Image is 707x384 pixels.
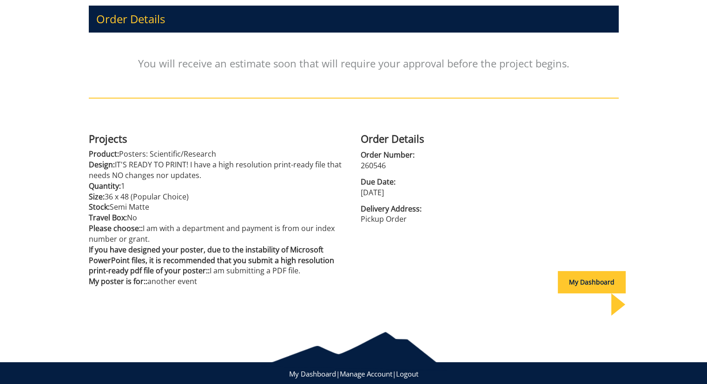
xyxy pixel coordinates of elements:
[361,133,619,144] h4: Order Details
[89,37,619,89] p: You will receive an estimate soon that will require your approval before the project begins.
[89,6,619,33] h3: Order Details
[89,202,110,212] span: Stock:
[89,192,105,202] span: Size:
[340,369,392,378] a: Manage Account
[361,160,619,171] p: 260546
[89,181,121,191] span: Quantity:
[89,133,347,144] h4: Projects
[89,276,347,287] p: another event
[361,214,619,225] p: Pickup Order
[558,271,626,293] div: My Dashboard
[289,369,336,378] a: My Dashboard
[89,212,347,223] p: No
[361,187,619,198] p: [DATE]
[89,159,347,181] p: IT'S READY TO PRINT! I have a high resolution print-ready file that needs NO changes nor updates.
[89,149,119,159] span: Product:
[89,276,147,286] span: My poster is for::
[89,223,143,233] span: Please choose::
[89,223,347,245] p: I am with a department and payment is from our index number or grant.
[89,212,127,223] span: Travel Box:
[89,202,347,212] p: Semi Matte
[89,149,347,159] p: Posters: Scientific/Research
[89,245,347,277] p: I am submitting a PDF file.
[558,278,626,286] a: My Dashboard
[361,150,619,160] span: Order Number:
[89,245,334,276] span: If you have designed your poster, due to the instability of Microsoft PowerPoint files, it is rec...
[89,159,115,170] span: Design:
[89,181,347,192] p: 1
[361,204,619,214] span: Delivery Address:
[89,192,347,202] p: 36 x 48 (Popular Choice)
[361,177,619,187] span: Due Date:
[396,369,418,378] a: Logout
